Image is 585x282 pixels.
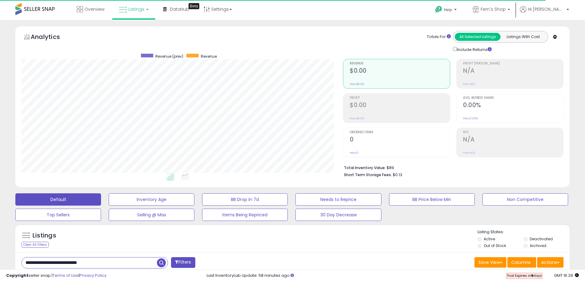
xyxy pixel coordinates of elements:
[393,172,402,178] span: $0.13
[350,96,450,100] span: Profit
[33,231,56,240] h5: Listings
[6,272,29,278] strong: Copyright
[350,82,364,86] small: Prev: $0.00
[474,257,506,268] button: Save View
[511,259,531,265] span: Columns
[350,67,450,75] h2: $0.00
[427,34,451,40] div: Totals For
[53,272,79,278] a: Terms of Use
[389,193,475,206] button: BB Price Below Min
[463,102,563,110] h2: 0.00%
[350,117,364,120] small: Prev: $0.00
[295,209,381,221] button: 30 Day Decrease
[463,131,563,134] span: ROI
[80,272,107,278] a: Privacy Policy
[463,96,563,100] span: Avg. Buybox Share
[15,193,101,206] button: Default
[478,229,570,235] p: Listing States:
[21,242,49,248] div: Clear All Filters
[171,257,195,268] button: Filters
[430,1,463,20] a: Help
[484,236,495,241] label: Active
[350,136,450,144] h2: 0
[520,6,569,20] a: Hi [PERSON_NAME]
[109,193,194,206] button: Inventory Age
[350,151,358,155] small: Prev: 0
[507,257,536,268] button: Columns
[531,273,533,278] b: 9
[202,193,288,206] button: BB Drop in 7d
[554,272,579,278] span: 2025-09-17 16:29 GMT
[463,117,478,120] small: Prev: 0.00%
[350,62,450,65] span: Revenue
[537,257,564,268] button: Actions
[463,62,563,65] span: Profit [PERSON_NAME]
[530,243,546,248] label: Archived
[155,54,183,59] span: Revenue (prev)
[444,7,452,12] span: Help
[128,6,144,12] span: Listings
[109,209,194,221] button: Selling @ Max
[84,6,104,12] span: Overview
[463,67,563,75] h2: N/A
[507,273,542,278] span: Trial Expires in days
[295,193,381,206] button: Needs to Reprice
[170,6,189,12] span: DataHub
[484,243,506,248] label: Out of Stock
[481,6,506,12] span: Fern's Shop
[463,82,475,86] small: Prev: N/A
[201,54,217,59] span: Revenue
[463,136,563,144] h2: N/A
[435,6,443,13] i: Get Help
[350,131,450,134] span: Ordered Items
[31,33,72,43] h5: Analytics
[202,209,288,221] button: Items Being Repriced
[350,102,450,110] h2: $0.00
[528,6,565,12] span: Hi [PERSON_NAME]
[448,46,499,53] div: Include Returns
[15,209,101,221] button: Top Sellers
[344,165,386,170] b: Total Inventory Value:
[344,164,559,171] li: $89
[344,172,392,177] b: Short Term Storage Fees:
[482,193,568,206] button: Non Competitive
[189,3,199,9] div: Tooltip anchor
[500,33,546,41] button: Listings With Cost
[207,273,579,279] div: Last InventoryLab Update: 58 minutes ago.
[455,33,501,41] button: All Selected Listings
[6,273,107,279] div: seller snap | |
[530,236,553,241] label: Deactivated
[463,151,475,155] small: Prev: N/A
